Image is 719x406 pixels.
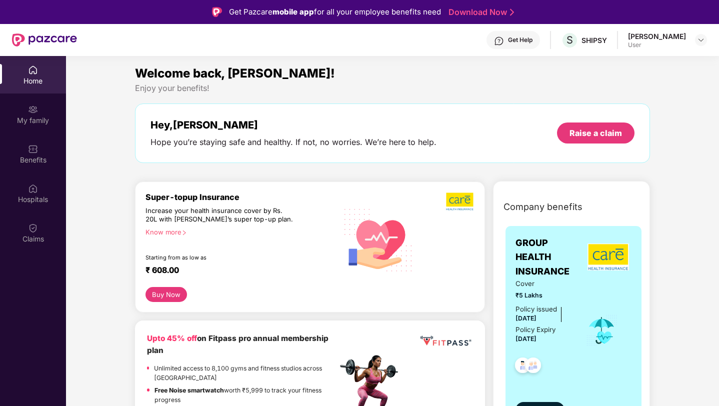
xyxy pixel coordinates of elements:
[508,36,532,44] div: Get Help
[515,290,572,300] span: ₹5 Lakhs
[515,278,572,289] span: Cover
[503,200,582,214] span: Company benefits
[229,6,441,18] div: Get Pazcare for all your employee benefits need
[154,363,337,383] p: Unlimited access to 8,100 gyms and fitness studios across [GEOGRAPHIC_DATA]
[28,144,38,154] img: svg+xml;base64,PHN2ZyBpZD0iQmVuZWZpdHMiIHhtbG5zPSJodHRwOi8vd3d3LnczLm9yZy8yMDAwL3N2ZyIgd2lkdGg9Ij...
[515,304,557,314] div: Policy issued
[585,314,618,347] img: icon
[337,197,420,281] img: svg+xml;base64,PHN2ZyB4bWxucz0iaHR0cDovL3d3dy53My5vcmcvMjAwMC9zdmciIHhtbG5zOnhsaW5rPSJodHRwOi8vd3...
[28,104,38,114] img: svg+xml;base64,PHN2ZyB3aWR0aD0iMjAiIGhlaWdodD0iMjAiIHZpZXdCb3g9IjAgMCAyMCAyMCIgZmlsbD0ibm9uZSIgeG...
[135,83,650,93] div: Enjoy your benefits!
[510,354,535,379] img: svg+xml;base64,PHN2ZyB4bWxucz0iaHR0cDovL3d3dy53My5vcmcvMjAwMC9zdmciIHdpZHRoPSI0OC45NDMiIGhlaWdodD...
[515,236,585,278] span: GROUP HEALTH INSURANCE
[12,33,77,46] img: New Pazcare Logo
[515,335,536,342] span: [DATE]
[628,31,686,41] div: [PERSON_NAME]
[147,333,328,355] b: on Fitpass pro annual membership plan
[28,223,38,233] img: svg+xml;base64,PHN2ZyBpZD0iQ2xhaW0iIHhtbG5zPSJodHRwOi8vd3d3LnczLm9yZy8yMDAwL3N2ZyIgd2lkdGg9IjIwIi...
[135,66,335,80] span: Welcome back, [PERSON_NAME]!
[145,192,337,202] div: Super-topup Insurance
[448,7,511,17] a: Download Now
[272,7,314,16] strong: mobile app
[181,230,187,235] span: right
[145,254,295,261] div: Starting from as low as
[494,36,504,46] img: svg+xml;base64,PHN2ZyBpZD0iSGVscC0zMngzMiIgeG1sbnM9Imh0dHA6Ly93d3cudzMub3JnLzIwMDAvc3ZnIiB3aWR0aD...
[150,137,436,147] div: Hope you’re staying safe and healthy. If not, no worries. We’re here to help.
[154,385,337,405] p: worth ₹5,999 to track your fitness progress
[581,35,607,45] div: SHIPSY
[28,65,38,75] img: svg+xml;base64,PHN2ZyBpZD0iSG9tZSIgeG1sbnM9Imh0dHA6Ly93d3cudzMub3JnLzIwMDAvc3ZnIiB3aWR0aD0iMjAiIG...
[521,354,545,379] img: svg+xml;base64,PHN2ZyB4bWxucz0iaHR0cDovL3d3dy53My5vcmcvMjAwMC9zdmciIHdpZHRoPSI0OC45NDMiIGhlaWdodD...
[145,287,187,302] button: Buy Now
[587,243,629,270] img: insurerLogo
[510,7,514,17] img: Stroke
[418,332,473,349] img: fppp.png
[515,324,555,335] div: Policy Expiry
[569,127,622,138] div: Raise a claim
[145,228,331,235] div: Know more
[145,265,327,277] div: ₹ 608.00
[28,183,38,193] img: svg+xml;base64,PHN2ZyBpZD0iSG9zcGl0YWxzIiB4bWxucz0iaHR0cDovL3d3dy53My5vcmcvMjAwMC9zdmciIHdpZHRoPS...
[145,206,294,224] div: Increase your health insurance cover by Rs. 20L with [PERSON_NAME]’s super top-up plan.
[628,41,686,49] div: User
[566,34,573,46] span: S
[154,386,224,394] strong: Free Noise smartwatch
[446,192,474,211] img: b5dec4f62d2307b9de63beb79f102df3.png
[212,7,222,17] img: Logo
[150,119,436,131] div: Hey, [PERSON_NAME]
[697,36,705,44] img: svg+xml;base64,PHN2ZyBpZD0iRHJvcGRvd24tMzJ4MzIiIHhtbG5zPSJodHRwOi8vd3d3LnczLm9yZy8yMDAwL3N2ZyIgd2...
[147,333,197,343] b: Upto 45% off
[515,314,536,322] span: [DATE]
